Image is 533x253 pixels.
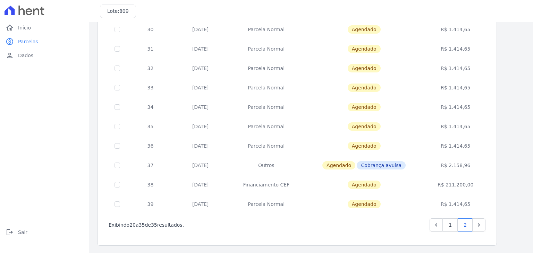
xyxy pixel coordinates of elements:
[228,78,304,97] td: Parcela Normal
[458,218,473,232] a: 2
[424,20,487,39] td: R$ 1.414,65
[348,25,381,34] span: Agendado
[348,122,381,131] span: Agendado
[228,117,304,136] td: Parcela Normal
[18,52,33,59] span: Dados
[151,222,157,228] span: 35
[228,39,304,59] td: Parcela Normal
[424,59,487,78] td: R$ 1.414,65
[228,156,304,175] td: Outros
[128,97,172,117] td: 34
[424,78,487,97] td: R$ 1.414,65
[424,194,487,214] td: R$ 1.414,65
[348,142,381,150] span: Agendado
[348,84,381,92] span: Agendado
[228,175,304,194] td: Financiamento CEF
[128,59,172,78] td: 32
[228,136,304,156] td: Parcela Normal
[18,229,27,236] span: Sair
[424,175,487,194] td: R$ 211.200,00
[443,218,458,232] a: 1
[228,194,304,214] td: Parcela Normal
[172,78,228,97] td: [DATE]
[18,24,31,31] span: Início
[172,20,228,39] td: [DATE]
[348,200,381,208] span: Agendado
[3,49,86,62] a: personDados
[424,156,487,175] td: R$ 2.158,96
[424,39,487,59] td: R$ 1.414,65
[472,218,485,232] a: Next
[6,51,14,60] i: person
[128,156,172,175] td: 37
[424,136,487,156] td: R$ 1.414,65
[172,194,228,214] td: [DATE]
[18,38,38,45] span: Parcelas
[228,20,304,39] td: Parcela Normal
[107,8,129,15] h3: Lote:
[172,156,228,175] td: [DATE]
[3,35,86,49] a: paidParcelas
[128,39,172,59] td: 31
[424,117,487,136] td: R$ 1.414,65
[128,117,172,136] td: 35
[6,37,14,46] i: paid
[228,97,304,117] td: Parcela Normal
[348,103,381,111] span: Agendado
[357,161,406,169] span: Cobrança avulsa
[172,136,228,156] td: [DATE]
[139,222,145,228] span: 35
[128,175,172,194] td: 38
[6,228,14,236] i: logout
[3,21,86,35] a: homeInício
[172,59,228,78] td: [DATE]
[128,78,172,97] td: 33
[348,181,381,189] span: Agendado
[172,117,228,136] td: [DATE]
[348,45,381,53] span: Agendado
[228,59,304,78] td: Parcela Normal
[172,175,228,194] td: [DATE]
[6,24,14,32] i: home
[128,20,172,39] td: 30
[424,97,487,117] td: R$ 1.414,65
[172,97,228,117] td: [DATE]
[3,225,86,239] a: logoutSair
[322,161,355,169] span: Agendado
[119,8,129,14] span: 809
[430,218,443,232] a: Previous
[172,39,228,59] td: [DATE]
[128,136,172,156] td: 36
[129,222,136,228] span: 20
[109,221,184,228] p: Exibindo a de resultados.
[128,194,172,214] td: 39
[348,64,381,72] span: Agendado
